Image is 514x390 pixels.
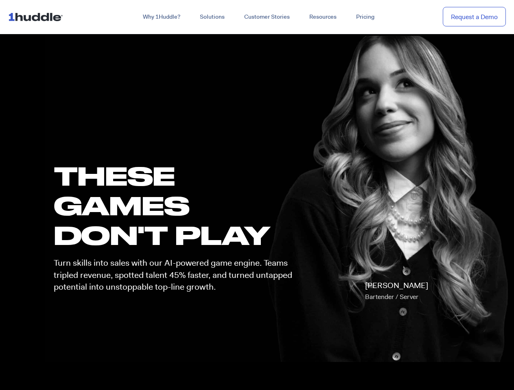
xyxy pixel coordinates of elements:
a: Customer Stories [234,10,300,24]
span: Bartender / Server [365,292,418,301]
p: [PERSON_NAME] [365,280,428,303]
a: Resources [300,10,346,24]
img: ... [8,9,66,24]
p: Turn skills into sales with our AI-powered game engine. Teams tripled revenue, spotted talent 45%... [54,257,300,293]
h1: these GAMES DON'T PLAY [54,161,300,250]
a: Solutions [190,10,234,24]
a: Request a Demo [443,7,506,27]
a: Why 1Huddle? [133,10,190,24]
a: Pricing [346,10,384,24]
